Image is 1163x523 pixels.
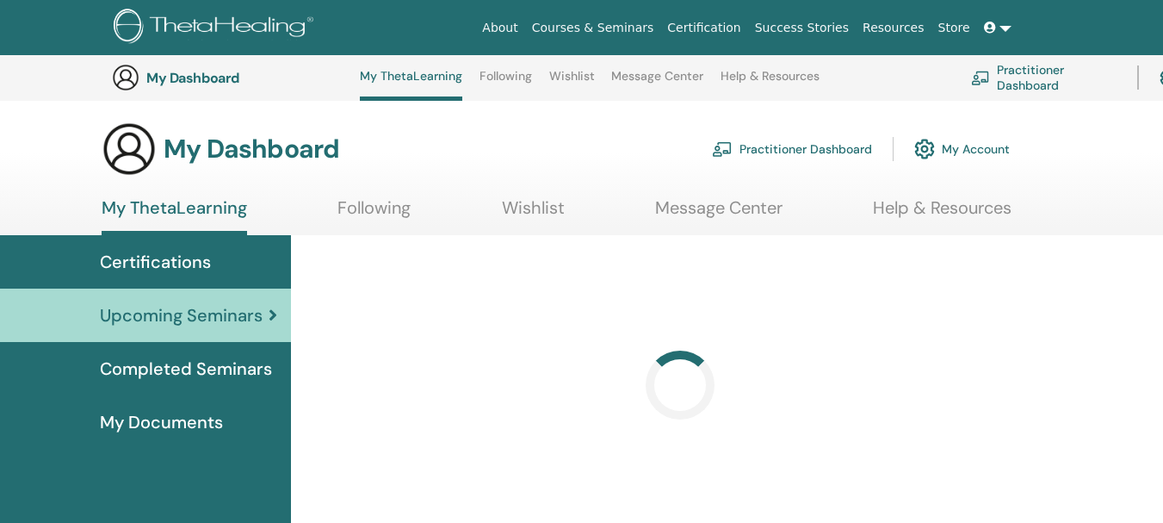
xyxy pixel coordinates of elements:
a: Help & Resources [873,197,1011,231]
a: Certification [660,12,747,44]
a: My ThetaLearning [102,197,247,235]
a: My ThetaLearning [360,69,462,101]
a: Courses & Seminars [525,12,661,44]
h3: My Dashboard [146,70,319,86]
a: Help & Resources [721,69,820,97]
span: Upcoming Seminars [100,302,263,328]
span: Certifications [100,249,211,275]
img: logo.png [114,9,319,47]
img: generic-user-icon.jpg [112,64,139,91]
a: Wishlist [549,69,595,97]
a: About [475,12,524,44]
a: Practitioner Dashboard [712,130,872,168]
img: generic-user-icon.jpg [102,121,157,177]
a: Wishlist [502,197,565,231]
span: My Documents [100,409,223,435]
a: Message Center [655,197,783,231]
span: Completed Seminars [100,356,272,382]
a: Success Stories [748,12,856,44]
a: Store [931,12,977,44]
a: Message Center [611,69,703,97]
a: Practitioner Dashboard [971,59,1117,97]
a: Following [337,197,411,231]
img: chalkboard-teacher.svg [971,71,990,84]
img: cog.svg [914,134,935,164]
a: Following [479,69,532,97]
h3: My Dashboard [164,134,339,165]
a: My Account [914,130,1010,168]
a: Resources [856,12,931,44]
img: chalkboard-teacher.svg [712,141,733,157]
